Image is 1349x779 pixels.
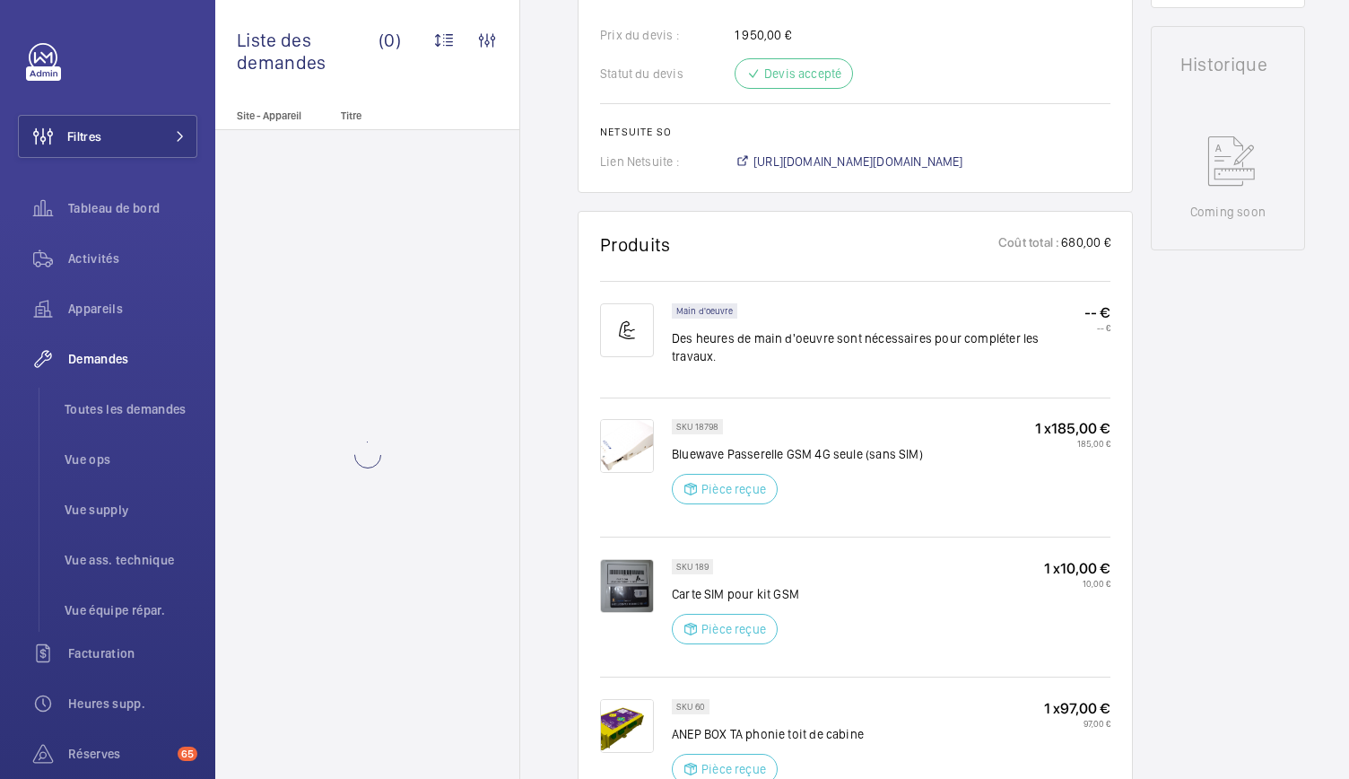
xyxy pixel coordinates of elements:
p: 1 x 97,00 € [1044,699,1110,718]
p: 10,00 € [1044,578,1110,589]
p: SKU 60 [676,704,705,710]
span: [URL][DOMAIN_NAME][DOMAIN_NAME] [753,153,963,171]
h1: Historique [1180,56,1275,74]
p: Titre [341,109,459,122]
span: Appareils [68,300,197,318]
p: Des heures de main d'oeuvre sont nécessaires pour compléter les travaux. [672,329,1084,365]
span: Liste des demandes [237,29,379,74]
p: Pièce reçue [701,620,766,638]
span: Vue supply [65,501,197,519]
span: Vue ops [65,451,197,468]
span: Facturation [68,644,197,662]
p: Coût total : [998,233,1059,256]
img: 8TIGqT-1ashTaFa9VcAPIaUTQgzwQDlMVckylhbp7Pv4oPWa.png [600,699,654,753]
img: hSwAwXE76K8PIHB78mPU0jxJ9rNTLxTBTkaQVpqcuCbfl8ax.jpeg [600,559,654,613]
h2: Netsuite SO [600,126,1110,138]
span: Toutes les demandes [65,400,197,418]
p: Pièce reçue [701,480,766,498]
p: SKU 18798 [676,424,718,430]
img: Mjcohe3TUtEmMSFfqELpW9_0NDoEoZkbvoCkQp3GpZ5SMpAg.png [600,419,654,473]
p: 1 x 10,00 € [1044,559,1110,578]
span: Demandes [68,350,197,368]
span: Activités [68,249,197,267]
p: Site - Appareil [215,109,334,122]
p: Pièce reçue [701,760,766,778]
p: 185,00 € [1035,438,1110,449]
h1: Produits [600,233,671,256]
p: 680,00 € [1059,233,1110,256]
span: Réserves [68,745,170,763]
p: SKU 189 [676,564,709,570]
a: [URL][DOMAIN_NAME][DOMAIN_NAME] [735,153,963,171]
button: Filtres [18,115,197,158]
img: muscle-sm.svg [600,303,654,357]
p: Main d'oeuvre [676,308,733,314]
p: -- € [1084,303,1110,322]
p: 97,00 € [1044,718,1110,729]
span: Vue ass. technique [65,551,197,569]
span: Heures supp. [68,695,197,713]
span: 65 [178,747,197,761]
p: Coming soon [1190,203,1266,221]
p: -- € [1084,322,1110,333]
p: 1 x 185,00 € [1035,419,1110,438]
span: Tableau de bord [68,199,197,217]
p: Bluewave Passerelle GSM 4G seule (sans SIM) [672,445,923,463]
span: Filtres [67,127,101,145]
p: ANEP BOX TA phonie toit de cabine [672,725,864,743]
p: Carte SIM pour kit GSM [672,585,799,603]
span: Vue équipe répar. [65,601,197,619]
